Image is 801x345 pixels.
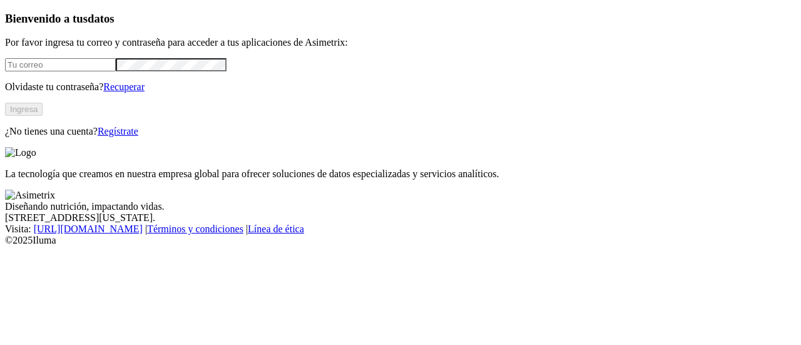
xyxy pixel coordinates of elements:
[5,103,43,116] button: Ingresa
[5,190,55,201] img: Asimetrix
[5,12,796,26] h3: Bienvenido a tus
[5,147,36,158] img: Logo
[5,168,796,180] p: La tecnología que creamos en nuestra empresa global para ofrecer soluciones de datos especializad...
[5,212,796,224] div: [STREET_ADDRESS][US_STATE].
[5,126,796,137] p: ¿No tienes una cuenta?
[147,224,243,234] a: Términos y condiciones
[103,81,145,92] a: Recuperar
[98,126,138,136] a: Regístrate
[5,201,796,212] div: Diseñando nutrición, impactando vidas.
[5,235,796,246] div: © 2025 Iluma
[5,224,796,235] div: Visita : | |
[88,12,115,25] span: datos
[5,37,796,48] p: Por favor ingresa tu correo y contraseña para acceder a tus aplicaciones de Asimetrix:
[248,224,304,234] a: Línea de ética
[5,58,116,71] input: Tu correo
[34,224,143,234] a: [URL][DOMAIN_NAME]
[5,81,796,93] p: Olvidaste tu contraseña?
